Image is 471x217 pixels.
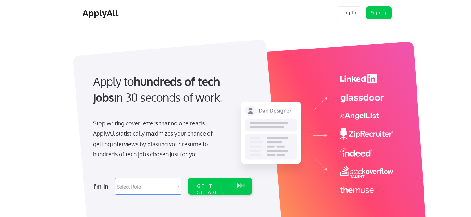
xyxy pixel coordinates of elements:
div: Apply to in 30 seconds of work. [93,73,250,106]
button: Log In [337,6,362,19]
div: I'm in [93,181,111,191]
div: ApplyAll [83,8,120,19]
strong: hundreds of tech jobs [93,74,223,104]
div: Stop writing cover letters that no one reads. ApplyAll statistically maximizes your chance of get... [93,118,224,160]
div: GET STARTED [197,183,231,202]
button: Sign Up [366,6,392,19]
